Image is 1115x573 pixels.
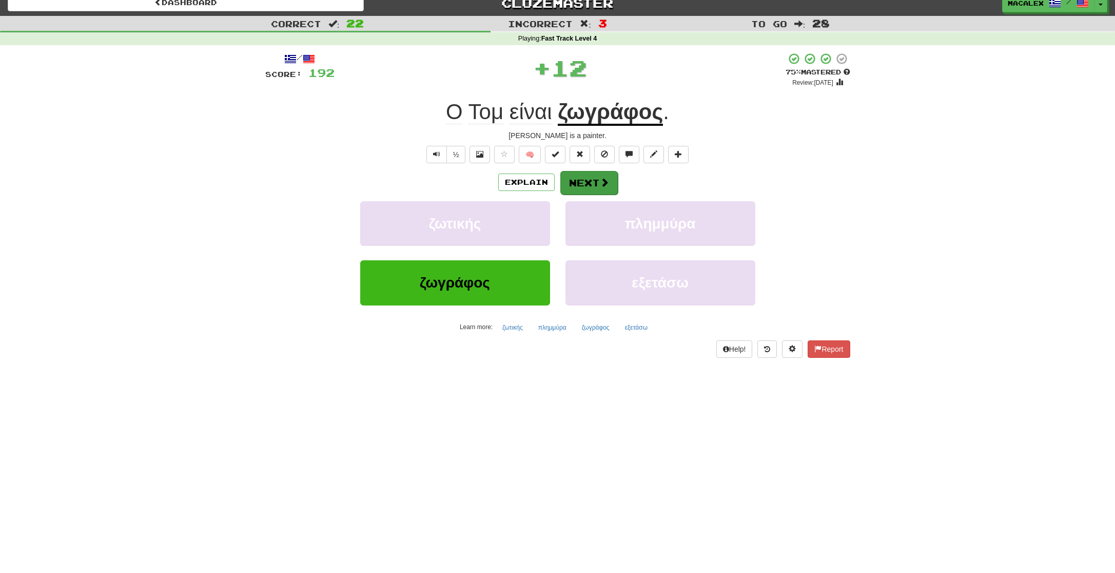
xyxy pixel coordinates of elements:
span: : [580,20,591,28]
div: / [265,52,335,65]
button: Favorite sentence (alt+f) [494,146,515,163]
span: 192 [308,66,335,79]
span: Τομ [468,100,504,124]
button: ζωτικής [360,201,550,246]
button: ½ [446,146,466,163]
span: 28 [812,17,830,29]
div: Mastered [786,68,850,77]
span: : [794,20,806,28]
button: Set this sentence to 100% Mastered (alt+m) [545,146,565,163]
button: Help! [716,340,753,358]
button: πλημμύρα [565,201,755,246]
span: 3 [598,17,607,29]
button: Explain [498,174,555,191]
span: 22 [346,17,364,29]
button: Play sentence audio (ctl+space) [426,146,447,163]
span: : [328,20,340,28]
span: ζωγράφος [420,275,490,291]
span: είναι [510,100,552,124]
span: πλημμύρα [624,216,695,232]
span: ζωτικής [429,216,481,232]
button: Round history (alt+y) [757,340,777,358]
strong: Fast Track Level 4 [541,35,597,42]
button: πλημμύρα [533,320,572,335]
div: [PERSON_NAME] is a painter. [265,130,850,141]
button: Show image (alt+x) [470,146,490,163]
button: Ignore sentence (alt+i) [594,146,615,163]
button: ζωτικής [497,320,529,335]
button: ζωγράφος [360,260,550,305]
button: Discuss sentence (alt+u) [619,146,639,163]
span: Incorrect [508,18,573,29]
button: ζωγράφος [576,320,615,335]
button: Report [808,340,850,358]
button: Add to collection (alt+a) [668,146,689,163]
span: Correct [271,18,321,29]
button: Edit sentence (alt+d) [643,146,664,163]
button: Reset to 0% Mastered (alt+r) [570,146,590,163]
u: ζωγράφος [558,100,663,126]
span: εξετάσω [632,275,689,291]
div: Text-to-speech controls [424,146,466,163]
span: To go [751,18,787,29]
button: Next [560,171,618,195]
span: . [663,100,669,124]
button: εξετάσω [565,260,755,305]
small: Review: [DATE] [792,79,833,86]
span: Score: [265,70,302,79]
button: 🧠 [519,146,541,163]
span: 12 [551,55,587,81]
span: + [533,52,551,83]
button: εξετάσω [619,320,653,335]
small: Learn more: [460,323,493,331]
span: 75 % [786,68,801,76]
span: Ο [446,100,463,124]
